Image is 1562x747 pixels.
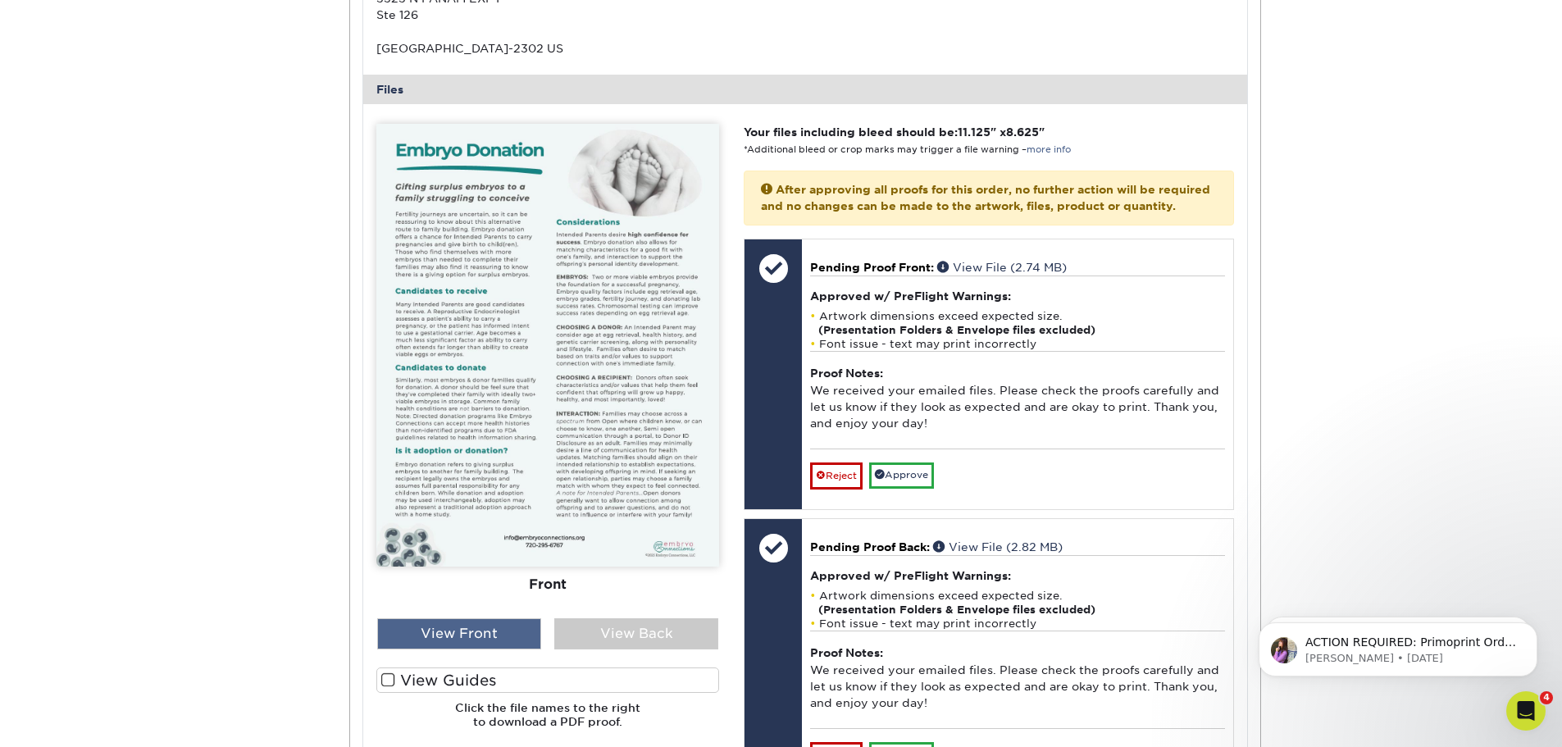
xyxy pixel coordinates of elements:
li: Font issue - text may print incorrectly [810,617,1224,631]
span: Pending Proof Back: [810,540,930,553]
span: 11.125 [958,125,990,139]
div: We received your emailed files. Please check the proofs carefully and let us know if they look as... [810,631,1224,728]
iframe: Intercom live chat [1506,691,1546,731]
li: Artwork dimensions exceed expected size. [810,589,1224,617]
div: We received your emailed files. Please check the proofs carefully and let us know if they look as... [810,351,1224,449]
strong: Proof Notes: [810,646,883,659]
a: Reject [810,462,863,489]
div: View Front [377,618,541,649]
iframe: Intercom notifications message [1234,588,1562,703]
div: Files [363,75,1247,104]
strong: Your files including bleed should be: " x " [744,125,1045,139]
span: Pending Proof Front: [810,261,934,274]
strong: After approving all proofs for this order, no further action will be required and no changes can ... [761,183,1210,212]
h4: Approved w/ PreFlight Warnings: [810,289,1224,303]
small: *Additional bleed or crop marks may trigger a file warning – [744,144,1071,155]
div: View Back [554,618,718,649]
li: Font issue - text may print incorrectly [810,337,1224,351]
a: View File (2.74 MB) [937,261,1067,274]
label: View Guides [376,667,719,693]
strong: (Presentation Folders & Envelope files excluded) [818,604,1095,616]
li: Artwork dimensions exceed expected size. [810,309,1224,337]
strong: Proof Notes: [810,367,883,380]
span: 4 [1540,691,1553,704]
a: Approve [869,462,934,488]
div: Front [376,566,719,602]
a: more info [1027,144,1071,155]
span: 8.625 [1006,125,1039,139]
h4: Approved w/ PreFlight Warnings: [810,569,1224,582]
h6: Click the file names to the right to download a PDF proof. [376,701,719,741]
a: View File (2.82 MB) [933,540,1063,553]
strong: (Presentation Folders & Envelope files excluded) [818,324,1095,336]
